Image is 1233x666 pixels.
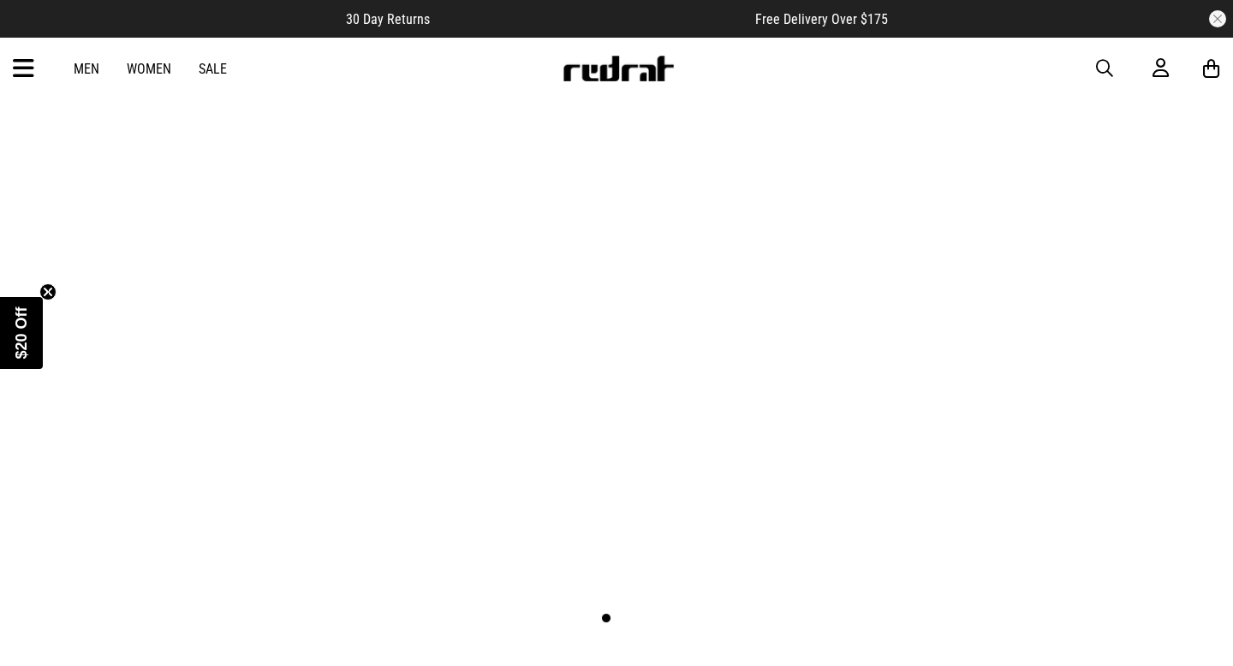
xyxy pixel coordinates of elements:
span: Free Delivery Over $175 [755,11,888,27]
button: Next slide [1182,325,1206,363]
a: Men [74,61,99,77]
span: $20 Off [13,306,30,359]
img: Redrat logo [562,56,675,81]
a: Women [127,61,171,77]
button: Close teaser [39,283,57,300]
a: Sale [199,61,227,77]
iframe: Customer reviews powered by Trustpilot [464,10,721,27]
span: 30 Day Returns [346,11,430,27]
